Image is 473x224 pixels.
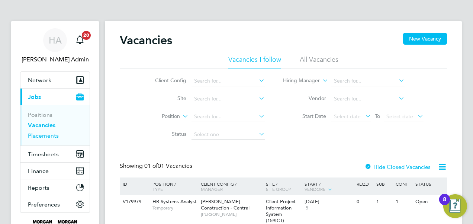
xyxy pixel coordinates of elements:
span: Select date [386,113,413,120]
span: Reports [28,184,49,191]
button: Jobs [20,89,90,105]
span: Finance [28,167,49,175]
li: Vacancies I follow [228,55,281,68]
button: Open Resource Center, 8 new notifications [443,194,467,218]
div: Sub [374,177,394,190]
input: Search for... [192,76,265,86]
span: Timesheets [28,151,59,158]
span: 01 Vacancies [144,162,192,170]
button: Reports [20,179,90,196]
input: Search for... [192,112,265,122]
label: Client Config [144,77,186,84]
div: 8 [443,199,446,209]
label: Status [144,131,186,137]
a: Positions [28,111,52,118]
div: ID [121,177,147,190]
label: Position [137,113,180,120]
span: Hays Admin [20,55,90,64]
div: 1 [394,195,413,209]
div: Open [414,195,446,209]
button: New Vacancy [403,33,447,45]
div: Jobs [20,105,90,145]
span: [PERSON_NAME] [201,211,262,217]
label: Start Date [283,113,326,119]
a: Placements [28,132,59,139]
button: Timesheets [20,146,90,162]
span: 5 [305,205,309,211]
span: HA [49,35,62,45]
div: [DATE] [305,199,353,205]
span: Site Group [266,186,291,192]
div: V179979 [121,195,147,209]
a: 20 [73,28,87,52]
div: Conf [394,177,413,190]
span: Type [152,186,163,192]
button: Preferences [20,196,90,212]
label: Hide Closed Vacancies [364,163,431,170]
span: Jobs [28,93,41,100]
span: 20 [82,31,91,40]
span: [PERSON_NAME] Construction - Central [201,198,250,211]
input: Select one [192,129,265,140]
div: Showing [120,162,194,170]
input: Search for... [331,76,405,86]
span: 01 of [144,162,158,170]
a: HA[PERSON_NAME] Admin [20,28,90,64]
span: Preferences [28,201,60,208]
button: Network [20,72,90,88]
div: Client Config / [199,177,264,195]
div: 0 [355,195,374,209]
h2: Vacancies [120,33,172,48]
span: Manager [201,186,223,192]
label: Hiring Manager [277,77,320,84]
div: Reqd [355,177,374,190]
div: Position / [147,177,199,195]
span: Network [28,77,51,84]
span: HR Systems Analyst [152,198,197,205]
li: All Vacancies [300,55,338,68]
input: Search for... [192,94,265,104]
div: Start / [303,177,355,196]
label: Vendor [283,95,326,102]
span: To [373,111,382,121]
div: 1 [374,195,394,209]
input: Search for... [331,94,405,104]
button: Finance [20,163,90,179]
div: Status [414,177,446,190]
div: Site / [264,177,303,195]
a: Vacancies [28,122,55,129]
span: Temporary [152,205,197,211]
span: Select date [334,113,361,120]
span: Client Project Information System (159ICT) [266,198,296,224]
span: Vendors [305,186,325,192]
label: Site [144,95,186,102]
